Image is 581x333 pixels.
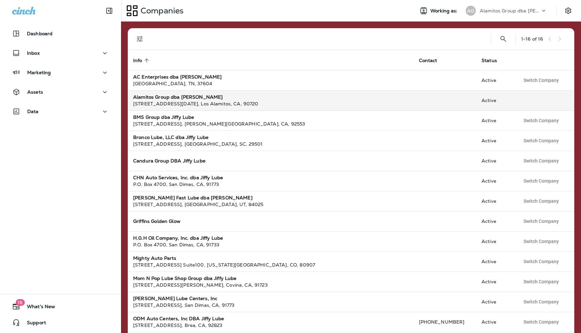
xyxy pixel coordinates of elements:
[524,320,559,324] span: Switch Company
[520,196,563,206] button: Switch Company
[476,292,514,312] td: Active
[520,75,563,85] button: Switch Company
[521,36,543,42] div: 1 - 16 of 16
[133,32,147,46] button: Filters
[7,300,114,313] button: 16What's New
[419,57,446,63] span: Contact
[524,78,559,83] span: Switch Company
[520,136,563,146] button: Switch Company
[476,151,514,171] td: Active
[520,277,563,287] button: Switch Company
[133,141,408,147] div: [STREET_ADDRESS] , [GEOGRAPHIC_DATA] , SC , 29501
[480,8,540,13] p: Alamitos Group dba [PERSON_NAME]
[524,259,559,264] span: Switch Company
[133,57,151,63] span: Info
[133,121,408,127] div: [STREET_ADDRESS] , [PERSON_NAME][GEOGRAPHIC_DATA] , CA , 92553
[481,58,497,63] span: Status
[133,134,208,140] strong: Bronco Lube, LLC dba Jiffy Lube
[476,131,514,151] td: Active
[133,74,222,80] strong: AC Enterprises dba [PERSON_NAME]
[133,94,223,100] strong: Alamitos Group dba [PERSON_NAME]
[524,199,559,203] span: Switch Company
[524,118,559,123] span: Switch Company
[476,110,514,131] td: Active
[466,6,476,16] div: AG
[27,31,52,36] p: Dashboard
[7,85,114,99] button: Assets
[520,236,563,246] button: Switch Company
[524,219,559,224] span: Switch Company
[133,261,408,268] div: [STREET_ADDRESS] Suite100 , [US_STATE][GEOGRAPHIC_DATA] , CO , 80907
[520,156,563,166] button: Switch Company
[133,218,181,224] strong: Griffins Golden Glow
[524,299,559,304] span: Switch Company
[520,256,563,267] button: Switch Company
[524,239,559,244] span: Switch Company
[497,32,510,46] button: Search Companies
[133,175,223,181] strong: CHN Auto Services, Inc. dba Jiffy Lube
[20,320,46,328] span: Support
[476,312,514,332] td: Active
[133,282,408,288] div: [STREET_ADDRESS][PERSON_NAME] , Covina , CA , 91723
[133,255,176,261] strong: Mighty Auto Parts
[133,181,408,188] div: P.O. Box 4700 , San Dimas , CA , 91773
[520,297,563,307] button: Switch Company
[133,100,408,107] div: [STREET_ADDRESS][DATE] , Los Alamitos , CA , 90720
[414,312,476,332] td: [PHONE_NUMBER]
[27,70,51,75] p: Marketing
[476,171,514,191] td: Active
[138,6,184,16] p: Companies
[7,316,114,329] button: Support
[133,322,408,329] div: [STREET_ADDRESS] , Brea , CA , 92823
[520,176,563,186] button: Switch Company
[27,89,43,95] p: Assets
[476,272,514,292] td: Active
[524,158,559,163] span: Switch Company
[524,138,559,143] span: Switch Company
[476,251,514,272] td: Active
[133,195,253,201] strong: [PERSON_NAME] Fast Lube dba [PERSON_NAME]
[520,317,563,327] button: Switch Company
[476,70,514,90] td: Active
[7,27,114,40] button: Dashboard
[133,241,408,248] div: P.O. Box 4700 , San Dimas , CA , 91733
[133,295,217,301] strong: [PERSON_NAME] Lube Centers, Inc
[133,235,223,241] strong: H.G.H Oil Company, Inc. dba Jiffy Lube
[133,58,142,63] span: Info
[476,211,514,231] td: Active
[133,275,237,281] strong: Mom N Pop Lube Shop Group dba Jiffy Lube
[15,299,25,306] span: 16
[20,304,55,312] span: What's New
[133,158,205,164] strong: Candura Group DBA Jiffy Lube
[476,191,514,211] td: Active
[562,5,574,17] button: Settings
[419,58,437,63] span: Contact
[476,90,514,110] td: Active
[100,4,119,17] button: Collapse Sidebar
[520,216,563,226] button: Switch Company
[7,66,114,79] button: Marketing
[133,302,408,308] div: [STREET_ADDRESS] , San Dimas , CA , 91773
[430,8,459,14] span: Working as:
[133,114,194,120] strong: BMS Group dba Jiffy Lube
[133,80,408,87] div: [GEOGRAPHIC_DATA] , TN , 37604
[524,179,559,183] span: Switch Company
[476,231,514,251] td: Active
[27,109,39,114] p: Data
[7,105,114,118] button: Data
[520,115,563,126] button: Switch Company
[27,50,40,56] p: Inbox
[7,46,114,60] button: Inbox
[481,57,506,63] span: Status
[133,201,408,208] div: [STREET_ADDRESS] , [GEOGRAPHIC_DATA] , UT , 84025
[524,279,559,284] span: Switch Company
[133,316,224,322] strong: ODM Auto Centers, Inc DBA Jiffy Lube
